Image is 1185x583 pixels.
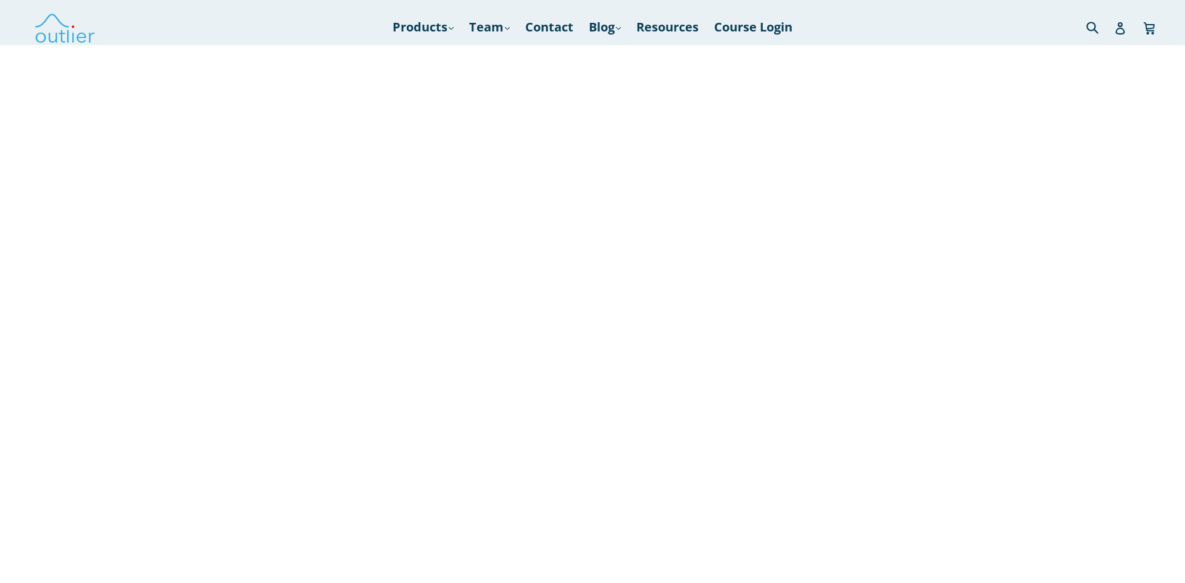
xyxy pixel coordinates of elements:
a: Blog [583,16,627,38]
a: Team [463,16,516,38]
a: Contact [519,16,580,38]
a: Course Login [708,16,799,38]
img: Outlier Linguistics [34,9,96,45]
input: Search [1083,14,1117,39]
a: Products [386,16,460,38]
a: Resources [630,16,705,38]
